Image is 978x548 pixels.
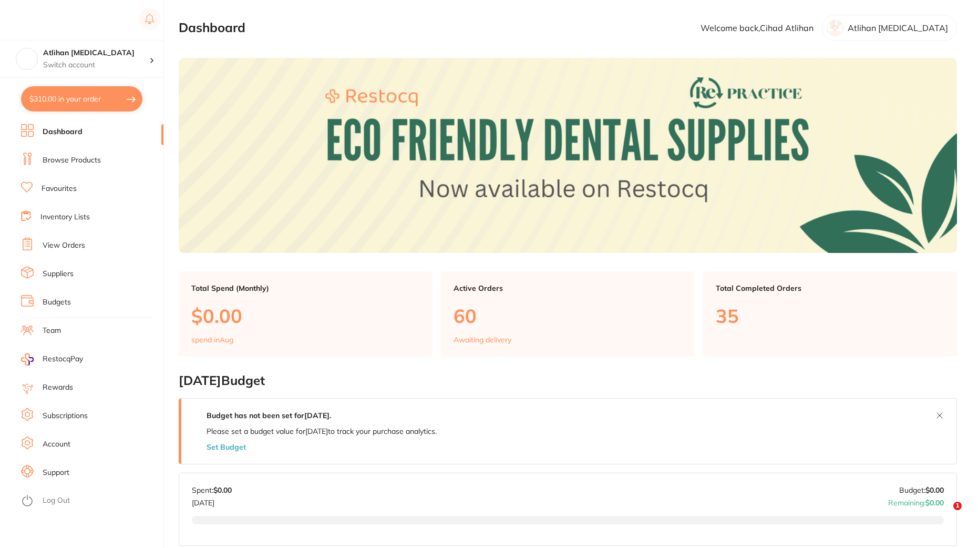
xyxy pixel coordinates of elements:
a: Rewards [43,382,73,393]
p: Budget: [899,486,944,494]
p: Total Spend (Monthly) [191,284,420,292]
span: RestocqPay [43,354,83,364]
a: Active Orders60Awaiting delivery [441,271,695,357]
strong: $0.00 [925,485,944,495]
p: Atlihan [MEDICAL_DATA] [848,23,948,33]
a: Total Completed Orders35 [703,271,957,357]
button: $310.00 in your order [21,86,142,111]
a: Favourites [42,184,77,194]
p: spend in Aug [191,336,233,344]
h2: Dashboard [179,21,245,35]
img: Restocq Logo [21,14,88,26]
p: 60 [454,305,682,327]
a: Dashboard [43,127,83,137]
img: Dashboard [179,58,957,252]
p: Spent: [192,486,232,494]
p: 35 [716,305,944,327]
iframe: Intercom live chat [932,502,957,527]
strong: $0.00 [925,498,944,508]
h4: Atlihan Dental Surgery [43,48,149,58]
span: 1 [953,502,962,510]
a: Log Out [43,495,70,506]
a: Support [43,468,69,478]
strong: $0.00 [213,485,232,495]
strong: Budget has not been set for [DATE] . [207,411,331,420]
p: Welcome back, Cihad Atlihan [701,23,814,33]
p: Remaining: [888,494,944,507]
h2: [DATE] Budget [179,373,957,388]
p: Please set a budget value for [DATE] to track your purchase analytics. [207,427,437,435]
p: $0.00 [191,305,420,327]
button: Log Out [21,493,160,510]
a: Restocq Logo [21,8,88,32]
p: Switch account [43,60,149,70]
button: Set Budget [207,443,246,451]
a: View Orders [43,240,85,251]
a: Browse Products [43,155,101,166]
a: Total Spend (Monthly)$0.00spend inAug [179,271,433,357]
p: Awaiting delivery [454,336,511,344]
a: Budgets [43,297,71,308]
a: RestocqPay [21,353,83,366]
a: Account [43,439,70,450]
p: Total Completed Orders [716,284,944,292]
img: Atlihan Dental Surgery [16,48,37,69]
p: [DATE] [192,494,232,507]
p: Active Orders [454,284,682,292]
a: Team [43,326,61,336]
a: Subscriptions [43,411,88,421]
a: Inventory Lists [40,212,90,222]
a: Suppliers [43,269,74,279]
img: RestocqPay [21,353,34,366]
